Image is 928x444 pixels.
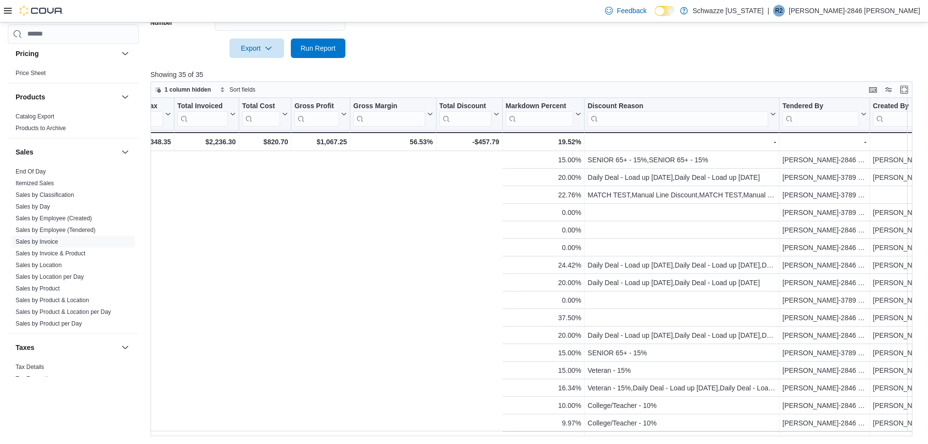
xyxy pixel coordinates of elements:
[8,111,139,138] div: Products
[16,309,111,315] a: Sales by Product & Location per Day
[883,84,894,96] button: Display options
[216,84,259,96] button: Sort fields
[16,273,84,280] a: Sales by Location per Day
[16,69,46,77] span: Price Sheet
[16,261,62,269] span: Sales by Location
[16,343,35,352] h3: Taxes
[16,191,74,199] span: Sales by Classification
[16,179,54,187] span: Itemized Sales
[16,238,58,245] a: Sales by Invoice
[119,146,131,158] button: Sales
[16,250,85,257] span: Sales by Invoice & Product
[782,136,867,148] div: -
[773,5,785,17] div: Rebecca-2846 Portillo
[229,39,284,58] button: Export
[16,124,66,132] span: Products to Archive
[439,136,499,148] div: -$457.79
[19,6,63,16] img: Cova
[177,136,236,148] div: $2,236.30
[8,67,139,83] div: Pricing
[867,84,879,96] button: Keyboard shortcuts
[16,214,92,222] span: Sales by Employee (Created)
[151,84,215,96] button: 1 column hidden
[16,168,46,175] a: End Of Day
[229,86,255,94] span: Sort fields
[151,70,920,79] p: Showing 35 of 35
[301,43,336,53] span: Run Report
[506,136,581,148] div: 19.52%
[353,136,433,148] div: 56.53%
[16,147,117,157] button: Sales
[119,91,131,103] button: Products
[16,49,38,58] h3: Pricing
[587,136,776,148] div: -
[16,285,60,292] a: Sales by Product
[242,136,288,148] div: $820.70
[898,84,910,96] button: Enter fullscreen
[16,273,84,281] span: Sales by Location per Day
[16,92,45,102] h3: Products
[16,180,54,187] a: Itemized Sales
[16,262,62,269] a: Sales by Location
[789,5,920,17] p: [PERSON_NAME]-2846 [PERSON_NAME]
[165,86,211,94] span: 1 column hidden
[16,49,117,58] button: Pricing
[16,250,85,257] a: Sales by Invoice & Product
[291,39,345,58] button: Run Report
[16,70,46,77] a: Price Sheet
[16,227,95,233] a: Sales by Employee (Tendered)
[16,375,57,382] a: Tax Exemptions
[617,6,646,16] span: Feedback
[16,364,44,370] a: Tax Details
[8,166,139,333] div: Sales
[16,375,57,383] span: Tax Exemptions
[235,39,278,58] span: Export
[129,136,171,148] div: $348.35
[119,48,131,59] button: Pricing
[601,1,650,20] a: Feedback
[16,113,54,120] a: Catalog Export
[655,6,675,16] input: Dark Mode
[8,361,139,388] div: Taxes
[16,92,117,102] button: Products
[16,308,111,316] span: Sales by Product & Location per Day
[16,363,44,371] span: Tax Details
[16,203,50,211] span: Sales by Day
[119,342,131,353] button: Taxes
[16,296,89,304] span: Sales by Product & Location
[16,297,89,304] a: Sales by Product & Location
[294,136,347,148] div: $1,067.25
[16,147,34,157] h3: Sales
[693,5,764,17] p: Schwazze [US_STATE]
[775,5,782,17] span: R2
[16,343,117,352] button: Taxes
[16,203,50,210] a: Sales by Day
[767,5,769,17] p: |
[16,192,74,198] a: Sales by Classification
[16,320,82,327] a: Sales by Product per Day
[16,226,95,234] span: Sales by Employee (Tendered)
[16,238,58,246] span: Sales by Invoice
[16,125,66,132] a: Products to Archive
[16,215,92,222] a: Sales by Employee (Created)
